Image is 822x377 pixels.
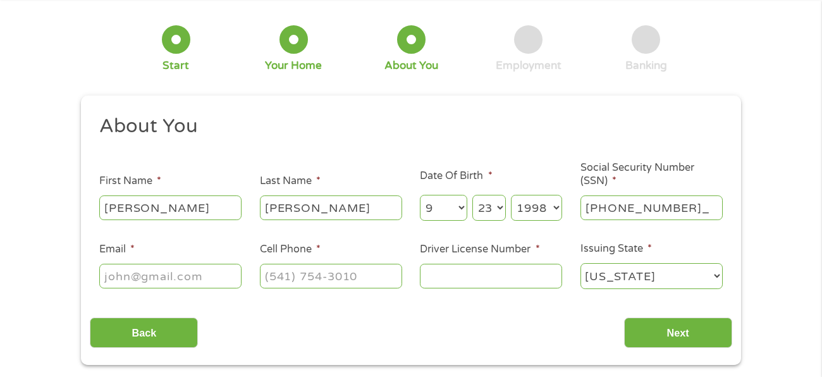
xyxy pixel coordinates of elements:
[99,175,161,188] label: First Name
[260,195,402,219] input: Smith
[384,59,438,73] div: About You
[420,170,492,183] label: Date Of Birth
[99,195,242,219] input: John
[99,264,242,288] input: john@gmail.com
[625,59,667,73] div: Banking
[580,242,652,256] label: Issuing State
[163,59,189,73] div: Start
[90,318,198,349] input: Back
[496,59,561,73] div: Employment
[260,175,321,188] label: Last Name
[580,195,723,219] input: 078-05-1120
[580,161,723,188] label: Social Security Number (SSN)
[420,243,539,256] label: Driver License Number
[99,114,714,139] h2: About You
[265,59,322,73] div: Your Home
[624,318,732,349] input: Next
[260,264,402,288] input: (541) 754-3010
[99,243,135,256] label: Email
[260,243,321,256] label: Cell Phone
